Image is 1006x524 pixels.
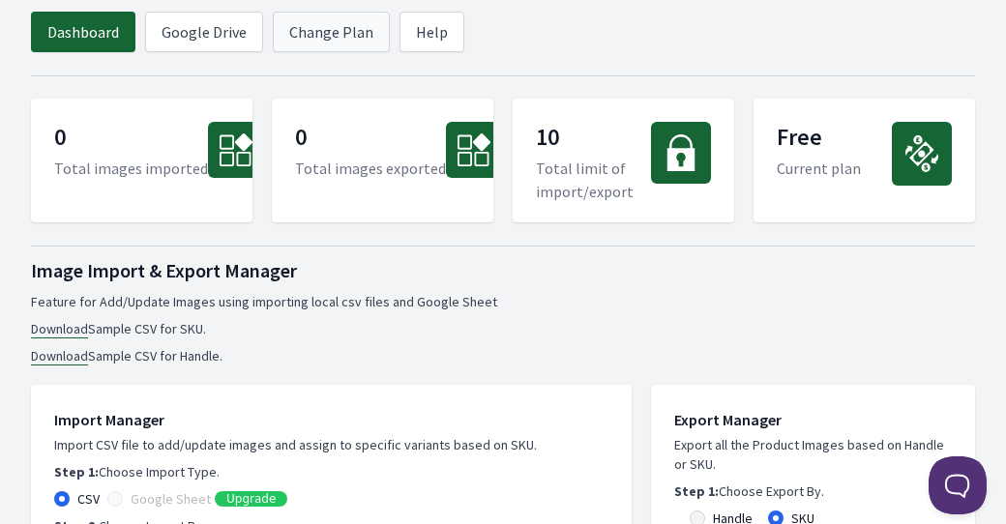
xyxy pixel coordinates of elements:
[54,408,608,431] h1: Import Manager
[399,12,464,52] a: Help
[54,122,208,157] p: 0
[31,346,975,365] li: Sample CSV for Handle.
[31,347,88,365] a: Download
[536,157,651,203] p: Total limit of import/export
[54,435,608,454] p: Import CSV file to add/update images and assign to specific variants based on SKU.
[31,319,975,338] li: Sample CSV for SKU.
[131,489,211,509] label: Google Sheet
[54,157,208,180] p: Total images imported
[145,12,263,52] a: Google Drive
[674,481,952,501] p: Choose Export By.
[31,292,975,311] p: Feature for Add/Update Images using importing local csv files and Google Sheet
[674,482,719,500] b: Step 1:
[226,491,276,507] span: Upgrade
[295,157,446,180] p: Total images exported
[31,320,88,338] a: Download
[777,122,861,157] p: Free
[77,489,100,509] label: CSV
[777,157,861,180] p: Current plan
[273,12,390,52] a: Change Plan
[929,456,987,514] iframe: Toggle Customer Support
[31,12,135,52] a: Dashboard
[674,408,952,431] h1: Export Manager
[54,462,608,481] p: Choose Import Type.
[674,435,952,474] p: Export all the Product Images based on Handle or SKU.
[54,463,99,480] b: Step 1:
[295,122,446,157] p: 0
[31,257,975,284] h1: Image Import & Export Manager
[536,122,651,157] p: 10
